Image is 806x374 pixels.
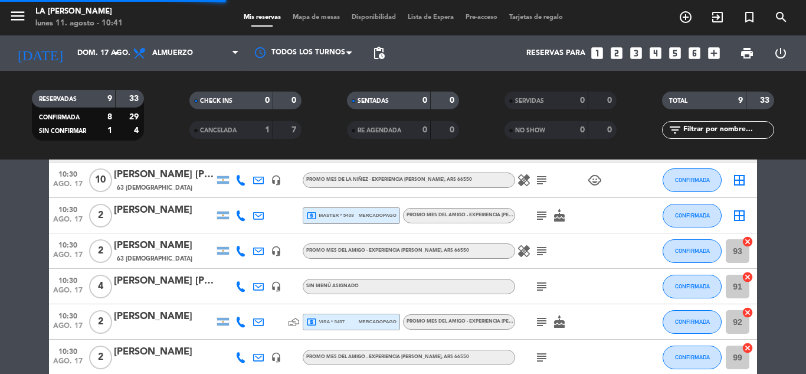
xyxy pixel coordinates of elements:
strong: 33 [129,95,141,103]
strong: 29 [129,113,141,121]
span: PROMO MES DEL AMIGO - EXPERIENCIA [PERSON_NAME] [306,248,469,253]
i: headset_mic [271,175,281,186]
strong: 0 [580,96,585,105]
div: [PERSON_NAME] [PERSON_NAME] [114,167,214,183]
span: ago. 17 [53,357,83,371]
i: cancel [742,271,753,283]
span: ago. 17 [53,287,83,300]
span: CONFIRMADA [675,212,710,219]
span: pending_actions [372,46,386,60]
button: CONFIRMADA [663,310,722,334]
span: ago. 17 [53,180,83,194]
span: ago. 17 [53,251,83,265]
div: [PERSON_NAME] [114,238,214,253]
span: mercadopago [359,318,397,326]
span: CONFIRMADA [675,318,710,325]
span: 10:30 [53,308,83,322]
strong: 0 [265,96,270,105]
span: NO SHOW [515,128,545,134]
div: LOG OUT [764,35,797,71]
span: SENTADAS [358,98,389,104]
span: ago. 17 [53,216,83,229]
span: master * 5408 [306,210,354,221]
span: CONFIRMADA [675,354,710,360]
span: 10:30 [53,273,83,287]
span: PROMO MES DEL AMIGO - EXPERIENCIA [PERSON_NAME] [407,213,542,217]
strong: 0 [450,96,457,105]
span: Mis reservas [238,14,287,21]
span: PROMO MES DE LA NIÑEZ - EXPERIENCIA [PERSON_NAME] [306,177,472,182]
span: , ARS 66550 [444,177,472,182]
strong: 7 [291,126,299,134]
span: Lista de Espera [402,14,460,21]
input: Filtrar por nombre... [682,123,774,136]
i: looks_4 [648,45,663,61]
strong: 0 [607,126,614,134]
i: looks_5 [667,45,683,61]
span: CONFIRMADA [675,177,710,183]
i: exit_to_app [710,10,725,24]
button: menu [9,7,27,29]
span: PROMO MES DEL AMIGO - EXPERIENCIA [PERSON_NAME] [306,355,469,359]
i: cancel [742,342,753,354]
span: Mapa de mesas [287,14,346,21]
button: CONFIRMADA [663,204,722,227]
i: [DATE] [9,40,71,66]
span: ago. 17 [53,322,83,336]
i: headset_mic [271,281,281,292]
strong: 8 [107,113,112,121]
span: , ARS 66550 [441,355,469,359]
strong: 0 [291,96,299,105]
i: subject [535,350,549,365]
span: Almuerzo [152,49,193,57]
i: menu [9,7,27,25]
div: lunes 11. agosto - 10:41 [35,18,123,30]
span: RESERVADAS [39,96,77,102]
i: cancel [742,307,753,318]
span: Sin menú asignado [306,284,359,288]
i: headset_mic [271,352,281,363]
span: 63 [DEMOGRAPHIC_DATA] [117,254,192,264]
i: add_circle_outline [679,10,693,24]
span: , ARS 66550 [441,248,469,253]
span: 10:30 [53,202,83,216]
span: 10:30 [53,238,83,251]
i: looks_3 [628,45,644,61]
div: [PERSON_NAME] [114,203,214,218]
span: 2 [89,239,112,263]
span: 4 [89,275,112,298]
span: 10:30 [53,167,83,180]
button: CONFIRMADA [663,168,722,192]
div: [PERSON_NAME] [PERSON_NAME] [114,274,214,289]
i: add_box [706,45,722,61]
i: subject [535,244,549,258]
span: Reservas para [526,49,585,57]
i: subject [535,173,549,187]
span: Disponibilidad [346,14,402,21]
strong: 0 [580,126,585,134]
i: cake [552,315,566,329]
i: child_care [588,173,602,187]
span: visa * 5457 [306,317,345,327]
i: turned_in_not [742,10,756,24]
strong: 4 [134,126,141,135]
i: headset_mic [271,246,281,256]
strong: 0 [422,126,427,134]
strong: 9 [738,96,743,105]
strong: 0 [607,96,614,105]
i: healing [517,244,531,258]
i: looks_two [609,45,624,61]
span: CONFIRMADA [675,283,710,290]
i: looks_6 [687,45,702,61]
span: SIN CONFIRMAR [39,128,86,134]
i: power_settings_new [774,46,788,60]
span: TOTAL [669,98,687,104]
i: looks_one [589,45,605,61]
i: local_atm [306,210,317,221]
span: 2 [89,346,112,369]
div: LA [PERSON_NAME] [35,6,123,18]
span: Tarjetas de regalo [503,14,569,21]
span: CONFIRMADA [675,248,710,254]
span: SERVIDAS [515,98,544,104]
i: filter_list [668,123,682,137]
